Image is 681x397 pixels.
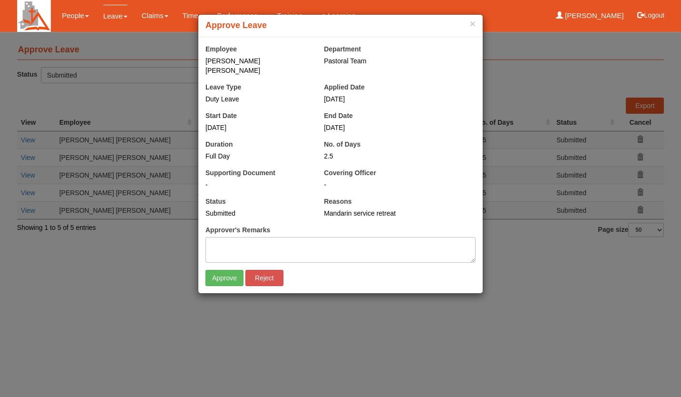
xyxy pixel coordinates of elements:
div: [DATE] [324,123,428,132]
div: Pastoral Team [324,56,476,66]
div: Mandarin service retreat [324,208,476,218]
div: 2.5 [324,151,428,161]
div: - [324,180,476,189]
label: Status [205,197,226,206]
b: Approve Leave [205,20,267,30]
label: Start Date [205,111,237,120]
div: [PERSON_NAME] [PERSON_NAME] [205,56,310,75]
label: Approver's Remarks [205,225,270,235]
label: Employee [205,44,237,54]
label: Department [324,44,361,54]
label: Covering Officer [324,168,376,178]
div: [DATE] [205,123,310,132]
label: Duration [205,139,233,149]
label: End Date [324,111,353,120]
button: × [470,19,476,29]
iframe: chat widget [641,359,671,387]
div: [DATE] [324,94,428,104]
div: Submitted [205,208,310,218]
label: Applied Date [324,82,365,92]
label: Supporting Document [205,168,275,178]
label: Reasons [324,197,351,206]
div: Duty Leave [205,94,310,104]
input: Reject [245,270,283,286]
div: - [205,180,310,189]
label: Leave Type [205,82,241,92]
label: No. of Days [324,139,360,149]
div: Full Day [205,151,310,161]
input: Approve [205,270,243,286]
